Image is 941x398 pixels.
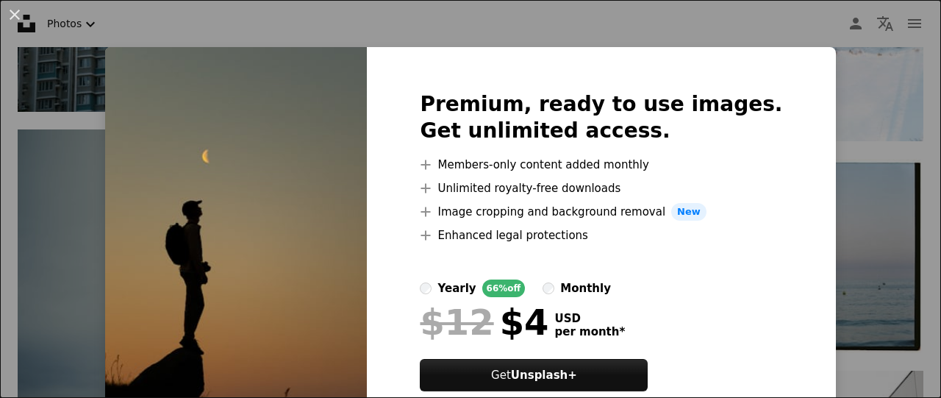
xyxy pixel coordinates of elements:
div: 66% off [482,280,526,297]
li: Unlimited royalty-free downloads [420,180,782,197]
div: $4 [420,303,548,341]
span: New [671,203,706,221]
span: per month * [554,325,625,338]
li: Image cropping and background removal [420,203,782,221]
input: yearly66%off [420,282,432,294]
h2: Premium, ready to use images. Get unlimited access. [420,91,782,144]
strong: Unsplash+ [511,369,577,382]
span: USD [554,312,625,325]
div: monthly [560,280,611,297]
button: GetUnsplash+ [420,359,648,391]
div: yearly [437,280,476,297]
li: Enhanced legal protections [420,227,782,244]
span: $12 [420,303,493,341]
li: Members-only content added monthly [420,156,782,174]
input: monthly [543,282,554,294]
